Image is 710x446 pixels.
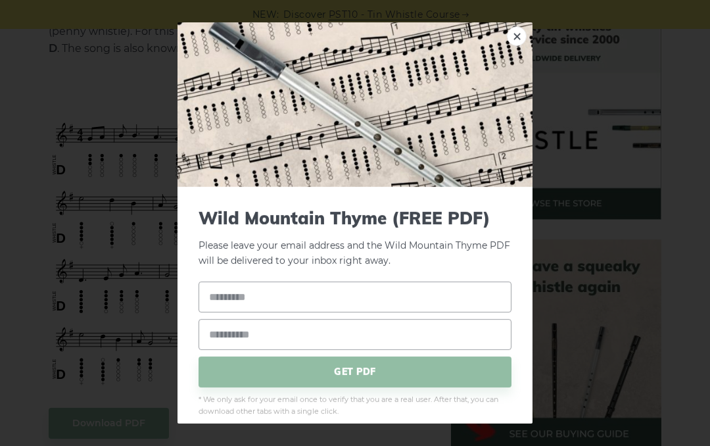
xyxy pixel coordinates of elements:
img: Tin Whistle Tab Preview [177,22,532,187]
a: × [507,26,527,46]
span: Wild Mountain Thyme (FREE PDF) [199,208,511,228]
p: Please leave your email address and the Wild Mountain Thyme PDF will be delivered to your inbox r... [199,208,511,268]
span: * We only ask for your email once to verify that you are a real user. After that, you can downloa... [199,394,511,418]
span: GET PDF [199,357,511,387]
